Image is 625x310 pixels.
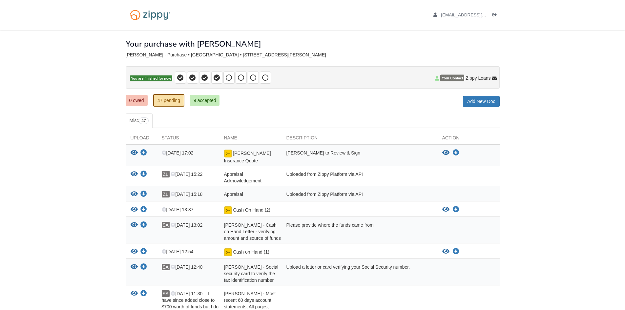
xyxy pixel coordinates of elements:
button: View Appraisal Acknowledgement [131,171,138,178]
div: Action [437,134,500,144]
span: SA [162,290,170,297]
div: Name [219,134,281,144]
button: View Cash on Hand (1) [131,248,138,255]
div: Uploaded from Zippy Platform via API [281,191,437,199]
div: [PERSON_NAME] - Purchase • [GEOGRAPHIC_DATA] • [STREET_ADDRESS][PERSON_NAME] [126,52,500,58]
button: View Cash on Hand (1) [442,248,449,255]
a: Download Amburgey Insurance Quote [140,151,147,156]
a: Download Samantha Amburgey - Social security card to verify the tax identification number [140,265,147,270]
a: Download Cash On Hand (2) [453,207,459,212]
span: [PERSON_NAME] - Cash on Hand Letter - verifying amount and source of funds [224,222,281,241]
button: View Cash On Hand (2) [131,206,138,213]
span: [DATE] 12:40 [171,264,202,270]
a: Add New Doc [463,96,500,107]
button: View Amburgey Insurance Quote [442,150,449,156]
span: [PERSON_NAME] - Social security card to verify the tax identification number [224,264,279,283]
span: You are finished for now [130,75,173,82]
span: [PERSON_NAME] Insurance Quote [224,151,271,163]
span: Zippy Loans [466,75,490,81]
button: View Cash On Hand (2) [442,206,449,213]
a: Download Samantha Amburgey - Cash on Hand Letter - verifying amount and source of funds [140,223,147,228]
span: 47 [139,117,148,124]
a: Download Amburgey Insurance Quote [453,150,459,155]
span: [DATE] 12:54 [162,249,194,254]
a: 9 accepted [190,95,220,106]
span: Appraisal [224,192,243,197]
a: edit profile [433,12,516,19]
button: View Amburgey Insurance Quote [131,150,138,156]
button: View Appraisal [131,191,138,198]
div: Uploaded from Zippy Platform via API [281,171,437,184]
span: Cash on Hand (1) [233,249,269,255]
a: Download Cash on Hand (1) [453,249,459,254]
a: Download Appraisal [140,192,147,197]
img: Logo [126,7,175,23]
h1: Your purchase with [PERSON_NAME] [126,40,261,48]
div: Status [157,134,219,144]
img: Document fully signed [224,150,232,157]
span: SA [162,264,170,270]
button: View Samantha Amburgey - Most recent 60 days account statements, All pages, showing enough funds ... [131,290,138,297]
a: Download Cash On Hand (2) [140,207,147,213]
img: Document fully signed [224,248,232,256]
a: 0 owed [126,95,148,106]
a: Download Cash on Hand (1) [140,249,147,255]
a: Download Appraisal Acknowledgement [140,172,147,177]
span: Appraisal Acknowledgement [224,172,261,183]
span: ZL [162,191,170,197]
a: Misc [126,114,153,128]
a: Log out [492,12,500,19]
span: [DATE] 13:02 [171,222,202,228]
img: Document fully signed [224,206,232,214]
span: Cash On Hand (2) [233,207,270,213]
div: [PERSON_NAME] to Review & Sign [281,150,437,164]
div: Upload a letter or card verifying your Social Security number. [281,264,437,283]
span: ZL [162,171,170,177]
a: 47 pending [153,94,184,107]
div: Description [281,134,437,144]
div: Please provide where the funds came from [281,222,437,241]
span: Your Contact [440,75,464,81]
button: View Samantha Amburgey - Cash on Hand Letter - verifying amount and source of funds [131,222,138,229]
button: View Samantha Amburgey - Social security card to verify the tax identification number [131,264,138,271]
a: Download Samantha Amburgey - Most recent 60 days account statements, All pages, showing enough fu... [140,291,147,297]
span: samanthaamburgey22@gmail.com [441,12,516,17]
span: [DATE] 15:22 [171,172,202,177]
div: Upload [126,134,157,144]
span: SA [162,222,170,228]
span: [DATE] 13:37 [162,207,194,212]
span: [DATE] 17:02 [162,150,194,155]
span: [DATE] 15:18 [171,192,202,197]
